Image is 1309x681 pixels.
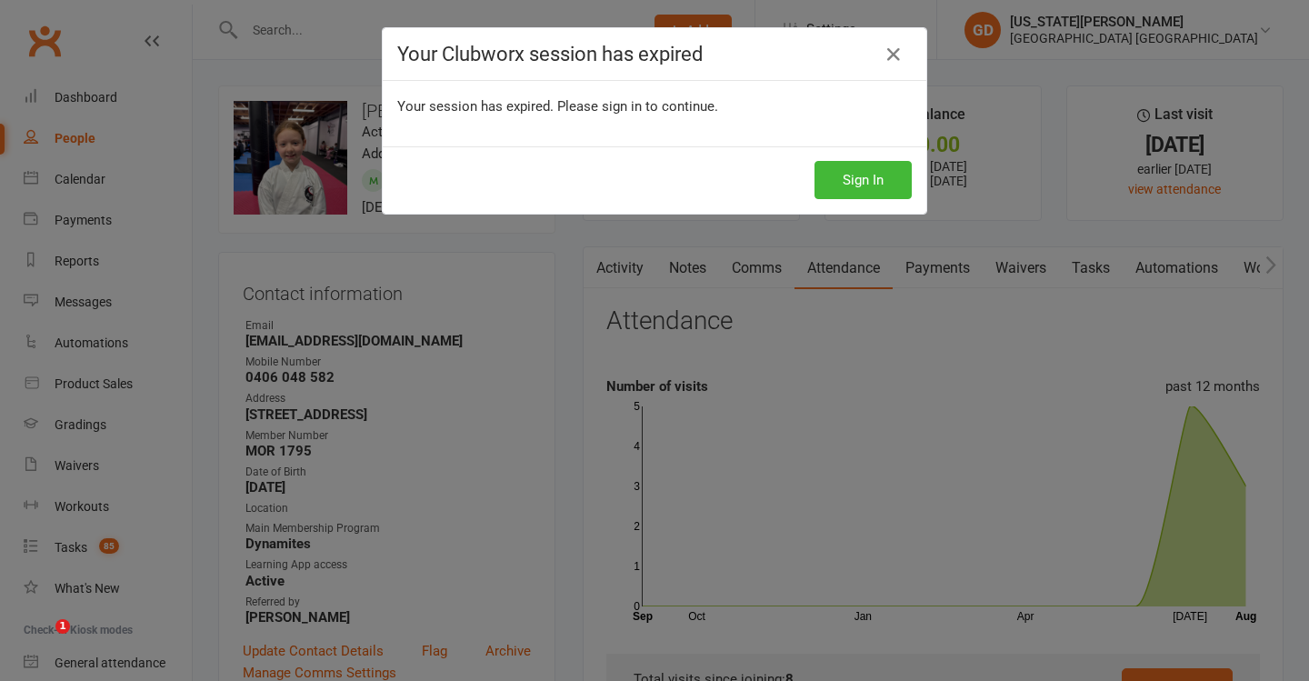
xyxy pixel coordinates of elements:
[397,98,718,115] span: Your session has expired. Please sign in to continue.
[879,40,908,69] a: Close
[55,619,70,634] span: 1
[18,619,62,663] iframe: Intercom live chat
[397,43,912,65] h4: Your Clubworx session has expired
[814,161,912,199] button: Sign In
